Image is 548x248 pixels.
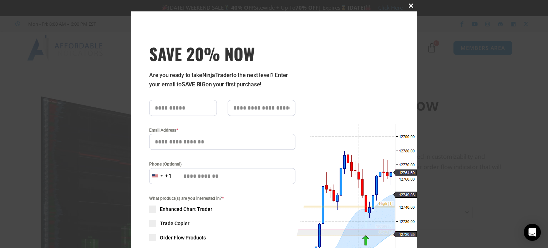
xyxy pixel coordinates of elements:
[149,127,295,134] label: Email Address
[149,44,295,64] span: SAVE 20% NOW
[160,206,212,213] span: Enhanced Chart Trader
[149,195,295,202] span: What product(s) are you interested in?
[524,224,541,241] div: Open Intercom Messenger
[149,161,295,168] label: Phone (Optional)
[165,172,172,181] div: +1
[160,220,189,227] span: Trade Copier
[160,234,206,241] span: Order Flow Products
[149,71,295,89] p: Are you ready to take to the next level? Enter your email to on your first purchase!
[149,168,172,184] button: Selected country
[182,81,205,88] strong: SAVE BIG
[149,220,295,227] label: Trade Copier
[149,234,295,241] label: Order Flow Products
[149,206,295,213] label: Enhanced Chart Trader
[202,72,232,79] strong: NinjaTrader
